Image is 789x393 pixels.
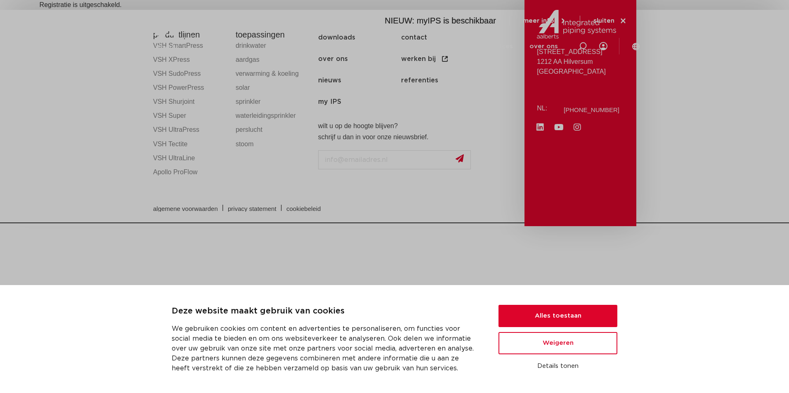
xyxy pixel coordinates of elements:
a: Apollo ProFlow [153,165,227,179]
span: cookiebeleid [286,206,321,212]
button: Alles toestaan [498,305,617,327]
input: info@emailadres.nl [318,150,471,169]
nav: Menu [282,30,558,63]
span: privacy statement [228,206,276,212]
iframe: reCAPTCHA [318,176,444,208]
span: meer info [523,18,554,24]
button: Details tonen [498,359,617,373]
a: toepassingen [375,30,418,63]
a: VSH SudoPress [153,67,227,81]
a: downloads [435,30,470,63]
a: waterleidingsprinkler [236,109,310,123]
a: algemene voorwaarden [147,206,224,212]
a: VSH Shurjoint [153,95,227,109]
a: sprinkler [236,95,310,109]
img: send.svg [456,154,464,163]
a: my IPS [318,91,401,112]
a: solar [236,81,310,95]
a: sluiten [593,17,627,25]
a: meer info [523,17,567,25]
a: perslucht [236,123,310,137]
a: services [487,30,513,63]
p: We gebruiken cookies om content en advertenties te personaliseren, om functies voor social media ... [172,324,479,373]
a: referenties [401,70,484,91]
span: algemene voorwaarden [153,206,218,212]
a: nieuws [318,70,401,91]
a: privacy statement [222,206,282,212]
span: NIEUW: myIPS is beschikbaar [385,16,496,25]
a: VSH UltraLine [153,151,227,165]
a: VSH Tectite [153,137,227,151]
div: my IPS [599,30,607,63]
a: [PHONE_NUMBER] [564,107,619,113]
a: VSH UltraPress [153,123,227,137]
a: stoom [236,137,310,151]
strong: schrijf u dan in voor onze nieuwsbrief. [318,133,429,140]
a: verwarming & koeling [236,67,310,81]
p: NL: [537,103,550,113]
p: Deze website maakt gebruik van cookies [172,305,479,317]
a: markten [332,30,359,63]
nav: Menu [318,27,521,112]
a: producten [282,30,316,63]
button: Weigeren [498,332,617,354]
strong: wilt u op de hoogte blijven? [318,122,398,129]
span: sluiten [593,18,614,24]
a: cookiebeleid [280,206,327,212]
a: VSH Super [153,109,227,123]
a: over ons [529,30,558,63]
a: VSH PowerPress [153,81,227,95]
